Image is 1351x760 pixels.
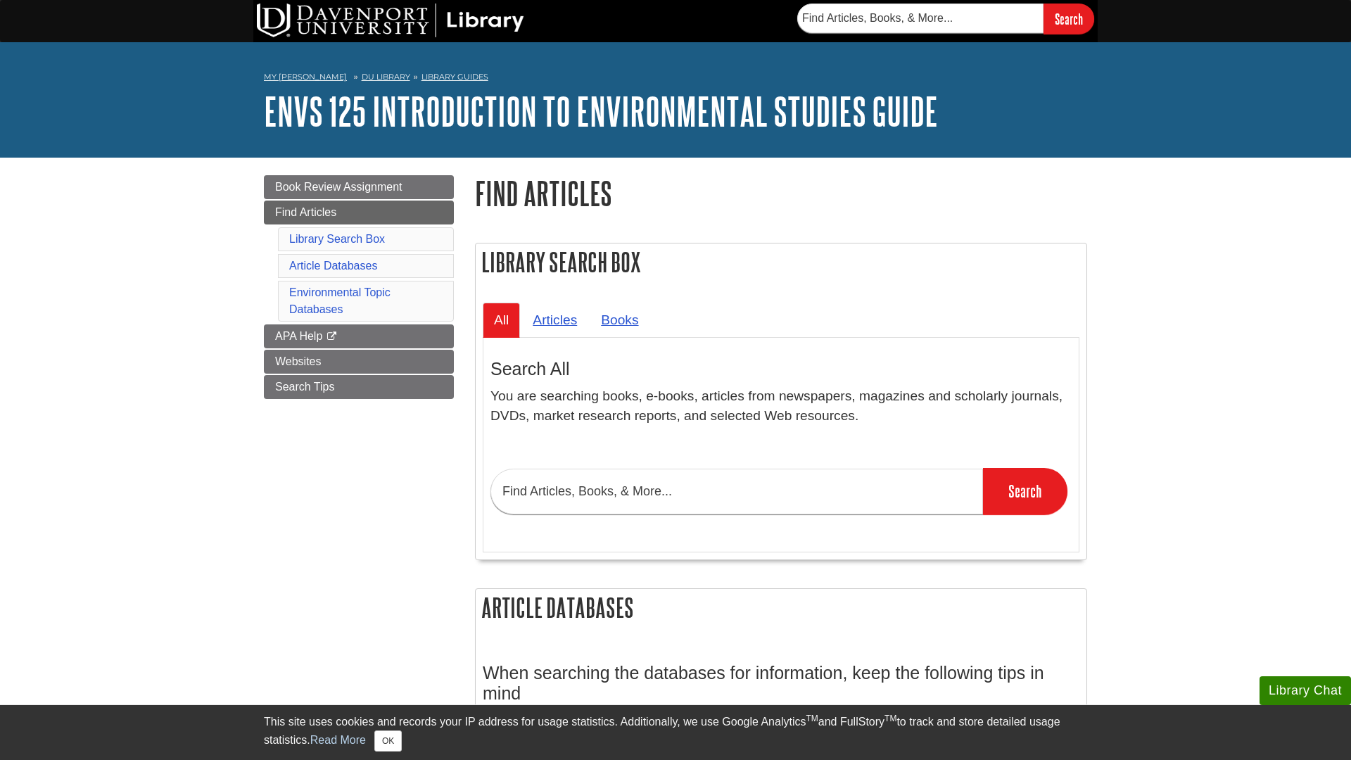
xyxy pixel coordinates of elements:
[797,4,1094,34] form: Searches DU Library's articles, books, and more
[257,4,524,37] img: DU Library
[275,355,322,367] span: Websites
[275,330,322,342] span: APA Help
[490,469,983,514] input: Find Articles, Books, & More...
[1260,676,1351,705] button: Library Chat
[264,89,938,133] a: ENVS 125 Introduction to Environmental Studies Guide
[275,181,402,193] span: Book Review Assignment
[326,332,338,341] i: This link opens in a new window
[264,175,454,199] a: Book Review Assignment
[275,206,336,218] span: Find Articles
[362,72,410,82] a: DU Library
[475,175,1087,211] h1: Find Articles
[310,734,366,746] a: Read More
[476,589,1086,626] h2: Article Databases
[490,386,1072,427] p: You are searching books, e-books, articles from newspapers, magazines and scholarly journals, DVD...
[797,4,1044,33] input: Find Articles, Books, & More...
[476,243,1086,281] h2: Library Search Box
[483,663,1079,704] h3: When searching the databases for information, keep the following tips in mind
[884,714,896,723] sup: TM
[421,72,488,82] a: Library Guides
[289,286,391,315] a: Environmental Topic Databases
[590,303,649,337] a: Books
[1044,4,1094,34] input: Search
[264,71,347,83] a: My [PERSON_NAME]
[374,730,402,752] button: Close
[521,303,588,337] a: Articles
[983,468,1067,514] input: Search
[264,714,1087,752] div: This site uses cookies and records your IP address for usage statistics. Additionally, we use Goo...
[275,381,334,393] span: Search Tips
[289,233,385,245] a: Library Search Box
[483,303,520,337] a: All
[264,175,454,399] div: Guide Page Menu
[264,201,454,224] a: Find Articles
[264,375,454,399] a: Search Tips
[490,359,1072,379] h3: Search All
[264,68,1087,90] nav: breadcrumb
[264,350,454,374] a: Websites
[806,714,818,723] sup: TM
[289,260,377,272] a: Article Databases
[264,324,454,348] a: APA Help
